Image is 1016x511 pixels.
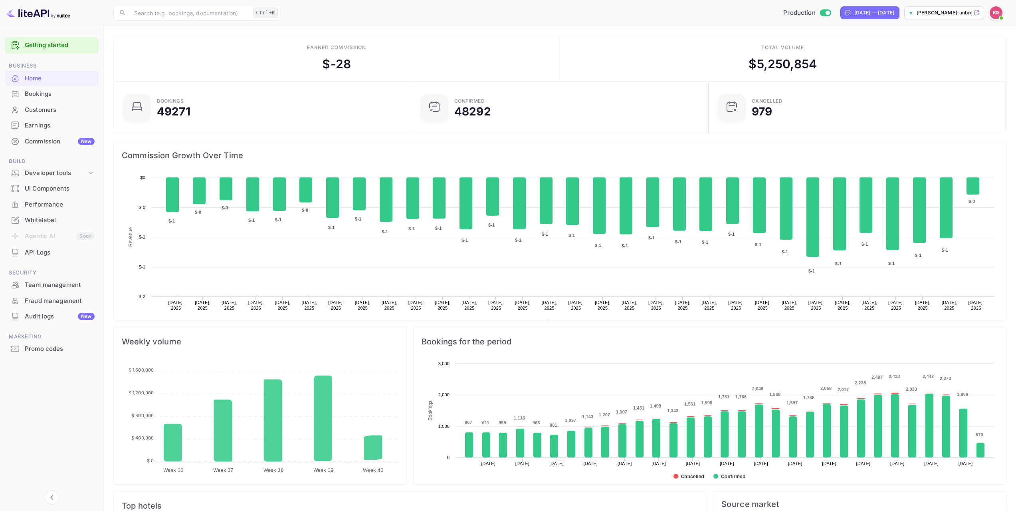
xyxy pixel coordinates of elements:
[755,300,770,310] text: [DATE], 2025
[856,461,871,466] text: [DATE]
[675,239,681,244] text: $-1
[307,44,366,51] div: Earned commission
[5,181,99,196] a: UI Components
[888,300,904,310] text: [DATE], 2025
[129,5,250,21] input: Search (e.g. bookings, documentation)
[122,335,398,348] span: Weekly volume
[906,387,917,392] text: 2,033
[735,394,747,399] text: 1,786
[382,229,388,234] text: $-1
[6,6,70,19] img: LiteAPI logo
[889,374,900,379] text: 2,433
[301,300,317,310] text: [DATE], 2025
[514,416,525,420] text: 1,116
[25,137,95,146] div: Commission
[838,387,849,392] text: 2,017
[915,300,931,310] text: [DATE], 2025
[721,474,745,479] text: Confirmed
[5,102,99,118] div: Customers
[25,312,95,321] div: Audit logs
[854,9,894,16] div: [DATE] — [DATE]
[568,300,584,310] text: [DATE], 2025
[652,461,666,466] text: [DATE]
[721,499,998,509] span: Source market
[701,400,712,405] text: 1,598
[5,268,99,277] span: Security
[139,294,145,299] text: $-2
[968,199,975,204] text: $-0
[915,253,921,258] text: $-1
[803,395,814,400] text: 1,768
[5,277,99,292] a: Team management
[568,233,575,238] text: $-1
[328,225,335,230] text: $-1
[140,175,145,180] text: $0
[675,300,691,310] text: [DATE], 2025
[195,300,210,310] text: [DATE], 2025
[5,181,99,197] div: UI Components
[786,400,798,405] text: 1,597
[5,213,99,227] a: Whitelabel
[749,55,817,73] div: $ 5,250,854
[888,261,895,266] text: $-1
[515,300,531,310] text: [DATE], 2025
[5,37,99,54] div: Getting started
[515,238,521,243] text: $-1
[465,420,472,425] text: 967
[222,205,228,210] text: $-0
[461,238,468,243] text: $-1
[5,277,99,293] div: Team management
[728,232,735,237] text: $-1
[157,106,190,117] div: 49271
[5,71,99,85] a: Home
[302,208,308,213] text: $-0
[957,392,968,397] text: 1,866
[25,74,95,83] div: Home
[481,461,495,466] text: [DATE]
[408,300,424,310] text: [DATE], 2025
[5,86,99,101] a: Bookings
[550,423,557,427] text: 881
[822,461,836,466] text: [DATE]
[862,300,877,310] text: [DATE], 2025
[355,217,361,221] text: $-1
[618,461,632,466] text: [DATE]
[78,138,95,145] div: New
[5,197,99,212] a: Performance
[168,300,184,310] text: [DATE], 2025
[355,300,370,310] text: [DATE], 2025
[131,413,154,418] tspan: $ 800,000
[667,408,678,413] text: 1,343
[917,9,972,16] p: [PERSON_NAME]-unbrg.[PERSON_NAME]...
[5,332,99,341] span: Marketing
[45,490,59,505] button: Collapse navigation
[25,105,95,115] div: Customers
[728,300,744,310] text: [DATE], 2025
[923,374,934,379] text: 2,442
[25,184,95,193] div: UI Components
[454,99,485,103] div: Confirmed
[616,410,627,414] text: 1,307
[5,134,99,149] a: CommissionNew
[808,268,815,273] text: $-1
[122,149,998,162] span: Commission Growth Over Time
[783,8,816,18] span: Production
[139,205,145,210] text: $-0
[782,300,797,310] text: [DATE], 2025
[871,375,883,380] text: 2,407
[684,402,695,406] text: 1,561
[163,467,183,473] tspan: Week 36
[650,404,661,408] text: 1,499
[5,102,99,117] a: Customers
[681,474,704,479] text: Cancelled
[5,118,99,133] a: Earnings
[701,300,717,310] text: [DATE], 2025
[718,394,729,399] text: 1,781
[968,300,984,310] text: [DATE], 2025
[213,467,233,473] tspan: Week 37
[447,455,450,460] text: 0
[78,313,95,320] div: New
[752,106,772,117] div: 979
[549,461,564,466] text: [DATE]
[25,248,95,257] div: API Logs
